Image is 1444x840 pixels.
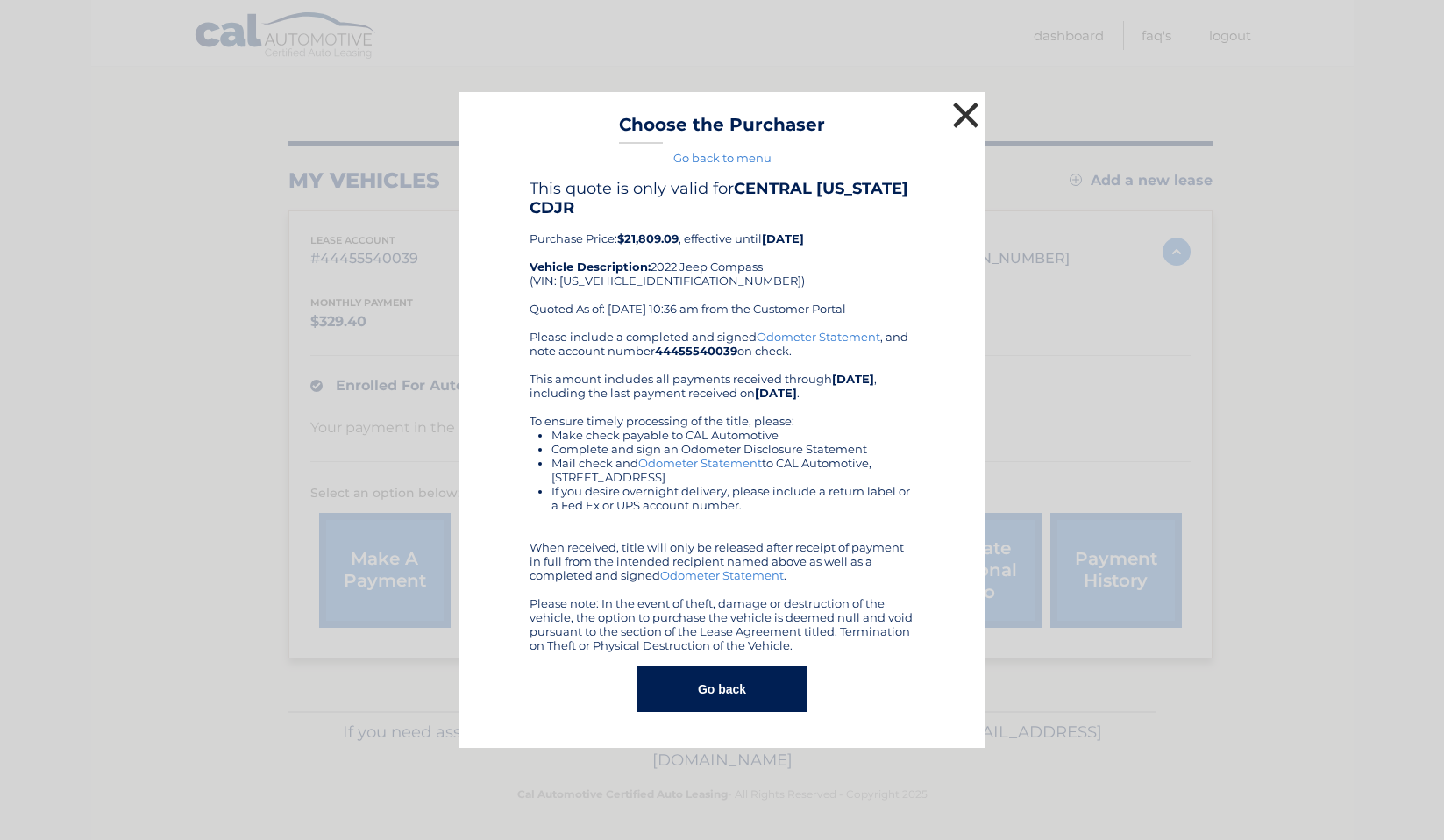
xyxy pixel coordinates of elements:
li: Make check payable to CAL Automotive [551,428,915,442]
div: Please include a completed and signed , and note account number on check. This amount includes al... [530,330,915,652]
b: 44455540039 [655,344,737,358]
button: × [949,97,984,132]
a: Odometer Statement [757,330,880,344]
strong: Vehicle Description: [530,260,651,274]
a: Odometer Statement [660,568,784,582]
h3: Choose the Purchaser [619,114,825,145]
b: $21,809.09 [617,231,679,246]
a: Odometer Statement [638,456,762,470]
li: If you desire overnight delivery, please include a return label or a Fed Ex or UPS account number. [551,484,915,512]
a: Go back to menu [673,151,772,165]
button: Go back [637,666,807,712]
li: Complete and sign an Odometer Disclosure Statement [551,442,915,456]
b: [DATE] [832,372,874,386]
h4: This quote is only valid for [530,179,915,217]
b: CENTRAL [US_STATE] CDJR [530,179,908,217]
b: [DATE] [755,386,797,400]
div: Purchase Price: , effective until 2022 Jeep Compass (VIN: [US_VEHICLE_IDENTIFICATION_NUMBER]) Quo... [530,179,915,330]
li: Mail check and to CAL Automotive, [STREET_ADDRESS] [551,456,915,484]
b: [DATE] [762,231,804,246]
